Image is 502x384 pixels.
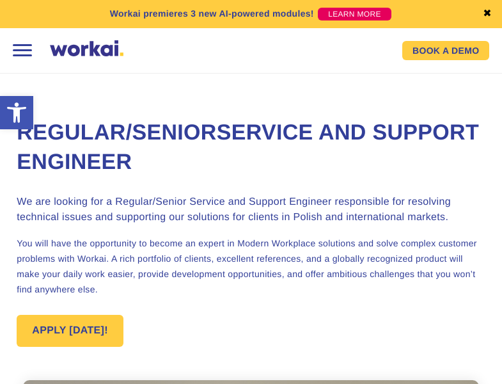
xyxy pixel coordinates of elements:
h3: We are looking for a Regular/Senior Service and Support Engineer responsible for resolving techni... [17,195,485,225]
span: Regular/Senior [17,120,216,145]
p: Workai premieres 3 new AI-powered modules! [110,7,314,20]
span: Service and Support Engineer [17,120,479,174]
span: You will have the opportunity to become an expert in Modern Workplace solutions and solve complex... [17,238,477,294]
a: BOOK A DEMO [402,41,489,60]
a: ✖ [483,9,492,19]
a: LEARN MORE [318,8,391,20]
a: APPLY [DATE]! [17,315,123,347]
